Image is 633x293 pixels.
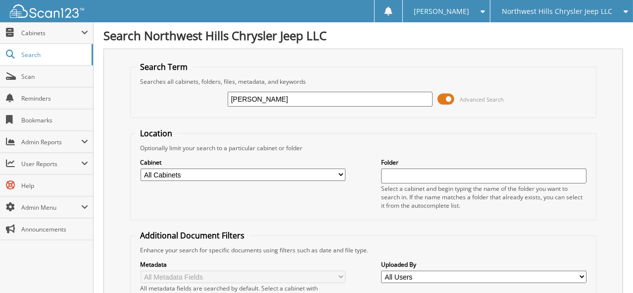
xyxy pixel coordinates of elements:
[136,128,178,139] legend: Location
[21,116,88,124] span: Bookmarks
[21,138,81,146] span: Admin Reports
[502,8,612,14] span: Northwest Hills Chrysler Jeep LLC
[141,260,345,269] label: Metadata
[136,230,250,241] legend: Additional Document Filters
[381,260,586,269] label: Uploaded By
[136,144,591,152] div: Optionally limit your search to a particular cabinet or folder
[136,77,591,86] div: Searches all cabinets, folders, files, metadata, and keywords
[21,203,81,212] span: Admin Menu
[21,51,87,59] span: Search
[103,27,623,44] h1: Search Northwest Hills Chrysler Jeep LLC
[136,61,193,72] legend: Search Term
[21,181,88,190] span: Help
[136,246,591,254] div: Enhance your search for specific documents using filters such as date and file type.
[414,8,470,14] span: [PERSON_NAME]
[21,225,88,234] span: Announcements
[460,96,504,103] span: Advanced Search
[10,4,84,18] img: scan123-logo-white.svg
[381,158,586,167] label: Folder
[21,160,81,168] span: User Reports
[381,184,586,210] div: Select a cabinet and begin typing the name of the folder you want to search in. If the name match...
[141,158,345,167] label: Cabinet
[21,94,88,103] span: Reminders
[21,29,81,37] span: Cabinets
[21,72,88,81] span: Scan
[584,245,633,293] iframe: Chat Widget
